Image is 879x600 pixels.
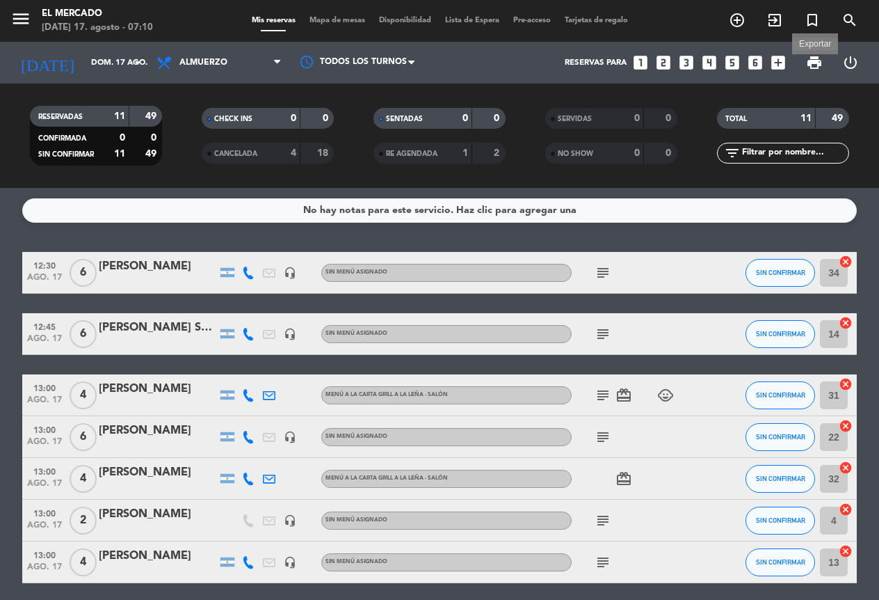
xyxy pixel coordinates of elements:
[325,434,387,439] span: Sin menú asignado
[284,431,296,443] i: headset_mic
[38,113,83,120] span: RESERVADAS
[99,505,217,523] div: [PERSON_NAME]
[729,12,745,29] i: add_circle_outline
[745,320,815,348] button: SIN CONFIRMAR
[595,326,611,342] i: subject
[325,331,387,336] span: Sin menú asignado
[99,464,217,482] div: [PERSON_NAME]
[27,546,62,562] span: 13:00
[151,133,159,143] strong: 0
[745,548,815,576] button: SIN CONFIRMAR
[746,54,764,72] i: looks_6
[284,556,296,569] i: headset_mic
[70,259,97,287] span: 6
[756,558,805,566] span: SIN CONFIRMAR
[756,516,805,524] span: SIN CONFIRMAR
[839,461,853,475] i: cancel
[595,387,611,404] i: subject
[558,150,593,157] span: NO SHOW
[303,203,576,219] div: No hay notas para este servicio. Haz clic para agregar una
[325,517,387,523] span: Sin menú asignado
[27,562,62,578] span: ago. 17
[595,512,611,529] i: subject
[27,521,62,537] span: ago. 17
[27,437,62,453] span: ago. 17
[245,17,303,24] span: Mis reservas
[756,433,805,441] span: SIN CONFIRMAR
[839,419,853,433] i: cancel
[99,547,217,565] div: [PERSON_NAME]
[666,148,674,158] strong: 0
[494,148,502,158] strong: 2
[129,54,146,71] i: arrow_drop_down
[10,47,84,78] i: [DATE]
[832,42,869,84] div: LOG OUT
[494,113,502,123] strong: 0
[27,379,62,395] span: 13:00
[42,7,153,21] div: El Mercado
[839,544,853,558] i: cancel
[700,54,718,72] i: looks_4
[70,381,97,409] span: 4
[372,17,438,24] span: Disponibilidad
[745,381,815,409] button: SIN CONFIRMAR
[506,17,558,24] span: Pre-acceso
[804,12,821,29] i: turned_in_not
[27,273,62,289] span: ago. 17
[631,54,650,72] i: looks_one
[595,265,611,281] i: subject
[558,17,635,24] span: Tarjetas de regalo
[438,17,506,24] span: Lista de Espera
[99,422,217,440] div: [PERSON_NAME]
[842,54,859,71] i: power_settings_new
[386,150,437,157] span: RE AGENDADA
[27,257,62,273] span: 12:30
[615,387,632,404] i: card_giftcard
[291,148,296,158] strong: 4
[839,316,853,330] i: cancel
[284,514,296,527] i: headset_mic
[745,507,815,535] button: SIN CONFIRMAR
[839,255,853,269] i: cancel
[325,269,387,275] span: Sin menú asignado
[634,113,640,123] strong: 0
[99,258,217,276] div: [PERSON_NAME]
[27,395,62,411] span: ago. 17
[462,113,468,123] strong: 0
[27,479,62,495] span: ago. 17
[284,328,296,340] i: headset_mic
[284,267,296,279] i: headset_mic
[800,113,812,123] strong: 11
[462,148,468,158] strong: 1
[745,423,815,451] button: SIN CONFIRMAR
[27,318,62,334] span: 12:45
[70,548,97,576] span: 4
[657,387,674,404] i: child_care
[27,505,62,521] span: 13:00
[323,113,331,123] strong: 0
[325,475,448,481] span: Menú a la carta grill a la leña - Salón
[38,151,94,158] span: SIN CONFIRMAR
[745,259,815,287] button: SIN CONFIRMAR
[303,17,372,24] span: Mapa de mesas
[832,113,846,123] strong: 49
[841,12,858,29] i: search
[325,559,387,565] span: Sin menú asignado
[839,377,853,391] i: cancel
[214,150,257,157] span: CANCELADA
[291,113,296,123] strong: 0
[615,471,632,487] i: card_giftcard
[114,149,125,159] strong: 11
[666,113,674,123] strong: 0
[70,465,97,493] span: 4
[120,133,125,143] strong: 0
[27,421,62,437] span: 13:00
[114,111,125,121] strong: 11
[214,116,252,123] span: CHECK INS
[99,319,217,337] div: [PERSON_NAME] Se Queja
[70,320,97,348] span: 6
[10,8,31,29] i: menu
[654,54,672,72] i: looks_two
[724,145,741,161] i: filter_list
[565,58,627,68] span: Reservas para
